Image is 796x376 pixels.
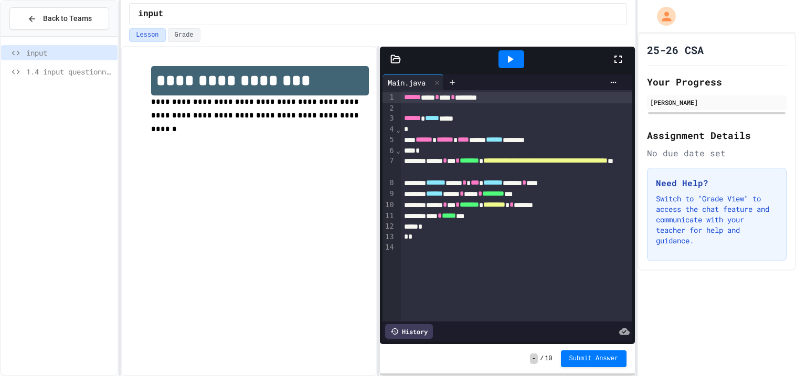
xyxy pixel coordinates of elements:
[650,98,783,107] div: [PERSON_NAME]
[561,350,627,367] button: Submit Answer
[569,354,619,363] span: Submit Answer
[138,8,163,20] span: input
[383,178,396,189] div: 8
[647,42,704,57] h1: 25-26 CSA
[540,354,544,363] span: /
[383,124,396,135] div: 4
[9,7,109,30] button: Back to Teams
[383,200,396,211] div: 10
[26,47,113,58] span: input
[168,28,200,42] button: Grade
[383,189,396,200] div: 9
[383,135,396,146] div: 5
[43,13,92,24] span: Back to Teams
[656,177,778,189] h3: Need Help?
[26,66,113,77] span: 1.4 input questionnaire
[545,354,552,363] span: 10
[383,103,396,114] div: 2
[530,353,538,364] span: -
[396,125,401,134] span: Fold line
[383,146,396,156] div: 6
[383,74,444,90] div: Main.java
[396,146,401,155] span: Fold line
[383,92,396,103] div: 1
[385,324,433,339] div: History
[647,128,787,143] h2: Assignment Details
[383,211,396,222] div: 11
[383,113,396,124] div: 3
[383,221,396,232] div: 12
[383,242,396,253] div: 14
[129,28,165,42] button: Lesson
[383,156,396,178] div: 7
[383,232,396,242] div: 13
[647,147,787,159] div: No due date set
[383,77,431,88] div: Main.java
[646,4,678,28] div: My Account
[647,74,787,89] h2: Your Progress
[656,194,778,246] p: Switch to "Grade View" to access the chat feature and communicate with your teacher for help and ...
